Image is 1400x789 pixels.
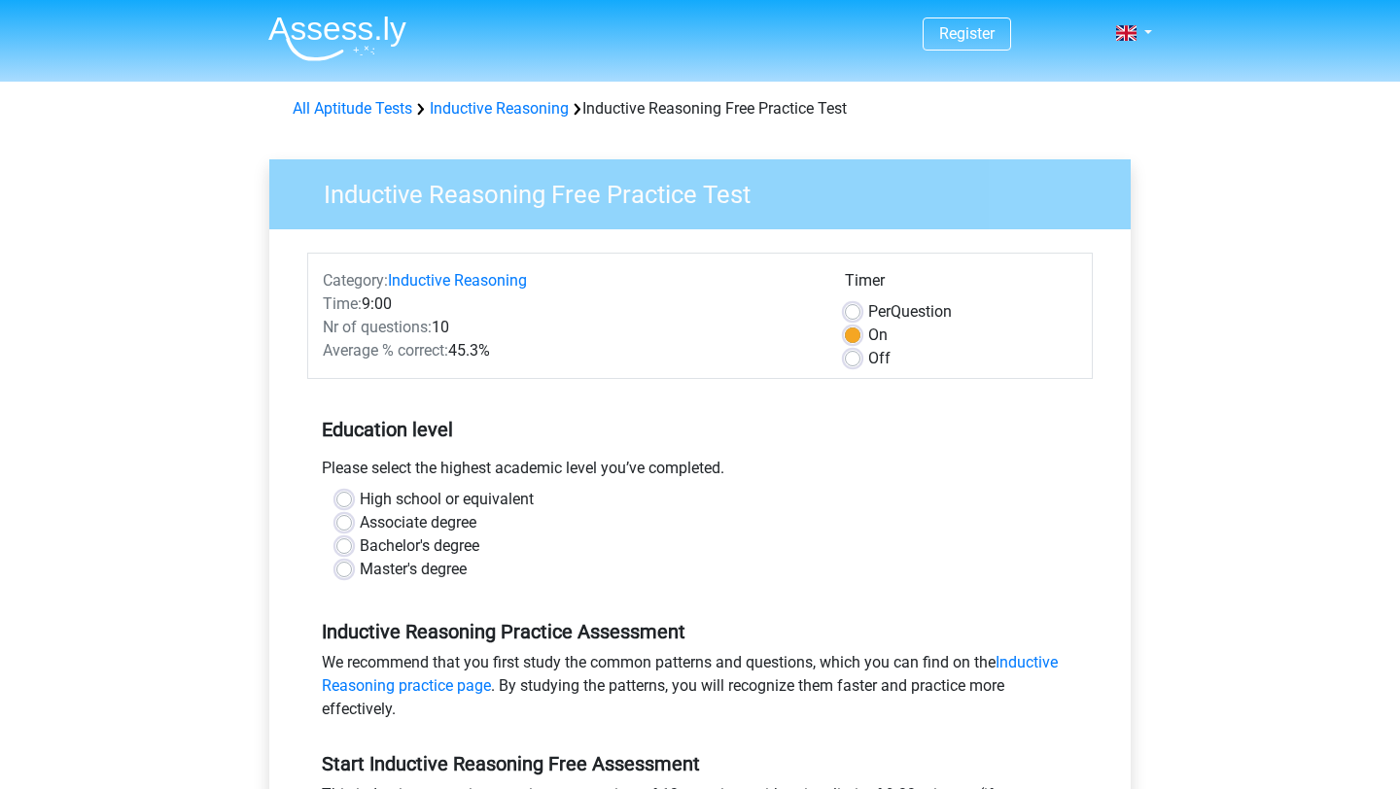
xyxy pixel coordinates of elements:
[307,651,1093,729] div: We recommend that you first study the common patterns and questions, which you can find on the . ...
[845,269,1077,300] div: Timer
[323,341,448,360] span: Average % correct:
[388,271,527,290] a: Inductive Reasoning
[323,318,432,336] span: Nr of questions:
[322,620,1078,643] h5: Inductive Reasoning Practice Assessment
[430,99,569,118] a: Inductive Reasoning
[323,294,362,313] span: Time:
[322,752,1078,775] h5: Start Inductive Reasoning Free Assessment
[360,534,479,558] label: Bachelor's degree
[268,16,406,61] img: Assessly
[868,300,952,324] label: Question
[308,316,830,339] div: 10
[323,271,388,290] span: Category:
[285,97,1115,120] div: Inductive Reasoning Free Practice Test
[868,302,891,321] span: Per
[300,172,1116,210] h3: Inductive Reasoning Free Practice Test
[939,24,995,43] a: Register
[360,488,534,511] label: High school or equivalent
[308,339,830,362] div: 45.3%
[307,457,1093,488] div: Please select the highest academic level you’ve completed.
[308,292,830,316] div: 9:00
[360,558,467,581] label: Master's degree
[868,324,888,347] label: On
[293,99,412,118] a: All Aptitude Tests
[868,347,891,370] label: Off
[322,410,1078,449] h5: Education level
[360,511,476,534] label: Associate degree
